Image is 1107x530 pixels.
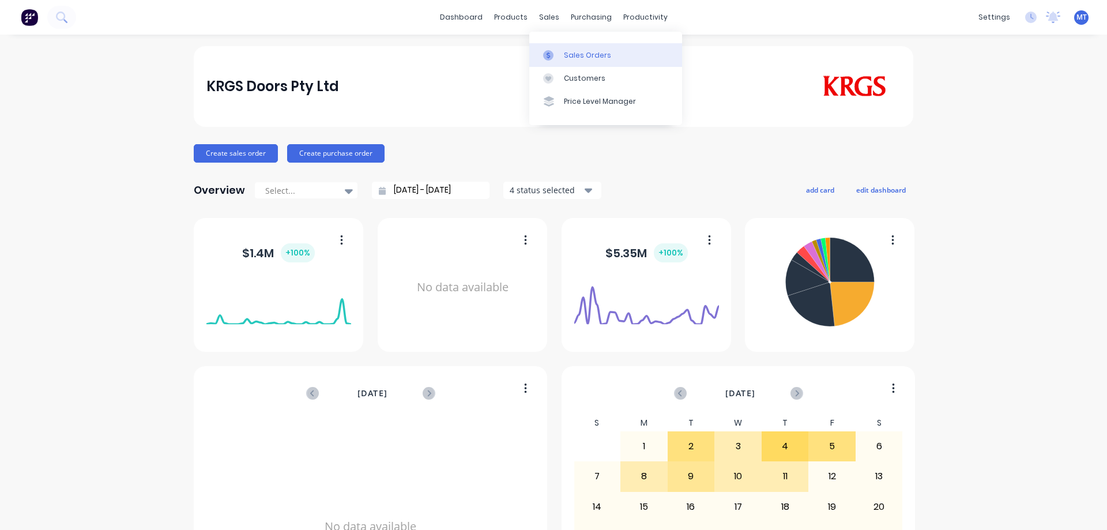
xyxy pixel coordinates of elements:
[762,415,809,431] div: T
[668,462,714,491] div: 9
[668,493,714,521] div: 16
[564,96,636,107] div: Price Level Manager
[605,243,688,262] div: $ 5.35M
[510,184,582,196] div: 4 status selected
[799,182,842,197] button: add card
[194,144,278,163] button: Create sales order
[668,415,715,431] div: T
[715,432,761,461] div: 3
[564,73,605,84] div: Customers
[714,415,762,431] div: W
[856,493,902,521] div: 20
[856,462,902,491] div: 13
[242,243,315,262] div: $ 1.4M
[206,75,339,98] div: KRGS Doors Pty Ltd
[820,76,888,97] img: KRGS Doors Pty Ltd
[488,9,533,26] div: products
[725,387,755,400] span: [DATE]
[809,493,855,521] div: 19
[21,9,38,26] img: Factory
[762,462,808,491] div: 11
[503,182,601,199] button: 4 status selected
[357,387,387,400] span: [DATE]
[620,415,668,431] div: M
[809,462,855,491] div: 12
[762,493,808,521] div: 18
[617,9,673,26] div: productivity
[856,432,902,461] div: 6
[390,233,535,342] div: No data available
[565,9,617,26] div: purchasing
[809,432,855,461] div: 5
[621,432,667,461] div: 1
[434,9,488,26] a: dashboard
[1076,12,1087,22] span: MT
[762,432,808,461] div: 4
[564,50,611,61] div: Sales Orders
[533,9,565,26] div: sales
[621,462,667,491] div: 8
[574,462,620,491] div: 7
[194,179,245,202] div: Overview
[529,43,682,66] a: Sales Orders
[715,462,761,491] div: 10
[287,144,385,163] button: Create purchase order
[529,90,682,113] a: Price Level Manager
[973,9,1016,26] div: settings
[668,432,714,461] div: 2
[849,182,913,197] button: edit dashboard
[574,415,621,431] div: S
[529,67,682,90] a: Customers
[715,493,761,521] div: 17
[808,415,856,431] div: F
[654,243,688,262] div: + 100 %
[281,243,315,262] div: + 100 %
[574,493,620,521] div: 14
[856,415,903,431] div: S
[621,493,667,521] div: 15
